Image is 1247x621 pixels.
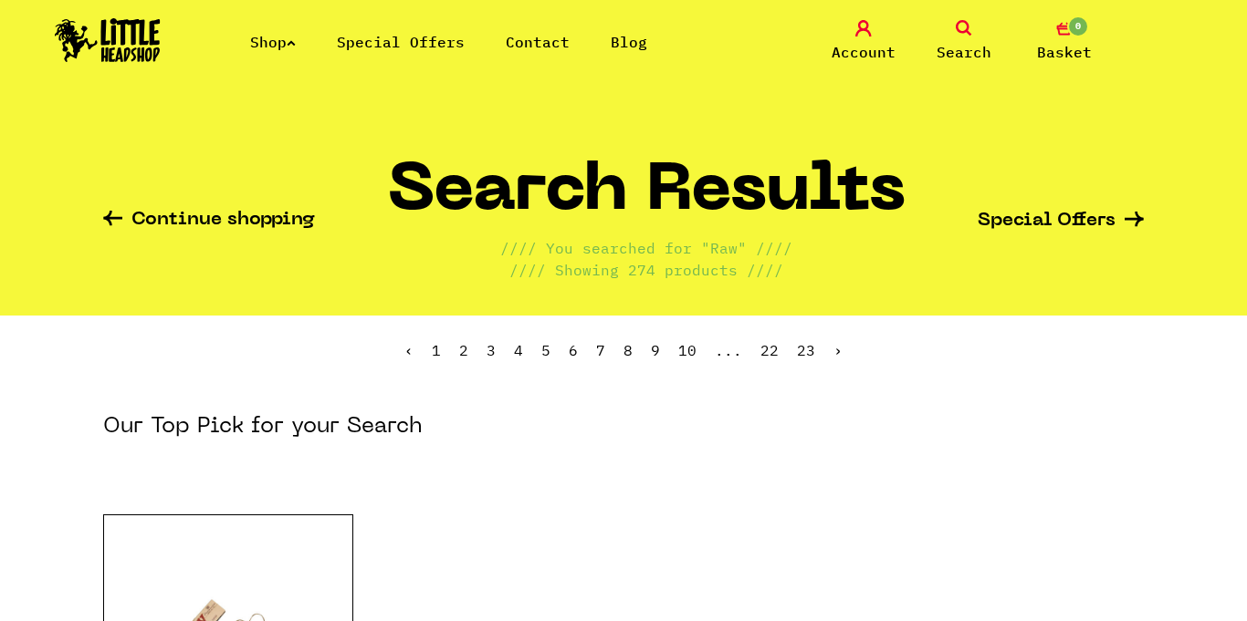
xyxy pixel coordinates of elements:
a: 9 [651,341,660,359]
a: 0 Basket [1019,20,1110,63]
a: Special Offers [337,33,465,51]
h3: Our Top Pick for your Search [103,412,423,441]
span: Basket [1037,41,1092,63]
a: 8 [623,341,633,359]
a: 5 [541,341,550,359]
a: 2 [459,341,468,359]
a: 23 [797,341,815,359]
a: Blog [611,33,647,51]
span: ... [715,341,742,359]
a: 4 [514,341,523,359]
a: Next » [833,341,843,359]
a: Search [918,20,1010,63]
p: //// Showing 274 products //// [509,259,783,281]
p: //// You searched for "Raw" //// [500,237,792,259]
a: 6 [569,341,578,359]
img: Little Head Shop Logo [55,18,161,62]
h1: Search Results [388,161,906,237]
a: 3 [487,341,496,359]
li: « Previous [404,343,414,357]
a: 7 [596,341,605,359]
a: Contact [506,33,570,51]
span: 0 [1067,16,1089,37]
a: Continue shopping [103,211,315,232]
span: 1 [432,341,441,359]
span: Search [937,41,991,63]
span: ‹ [404,341,414,359]
a: Special Offers [978,212,1144,231]
span: Account [832,41,896,63]
a: Shop [250,33,296,51]
a: 10 [678,341,697,359]
a: 22 [760,341,779,359]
